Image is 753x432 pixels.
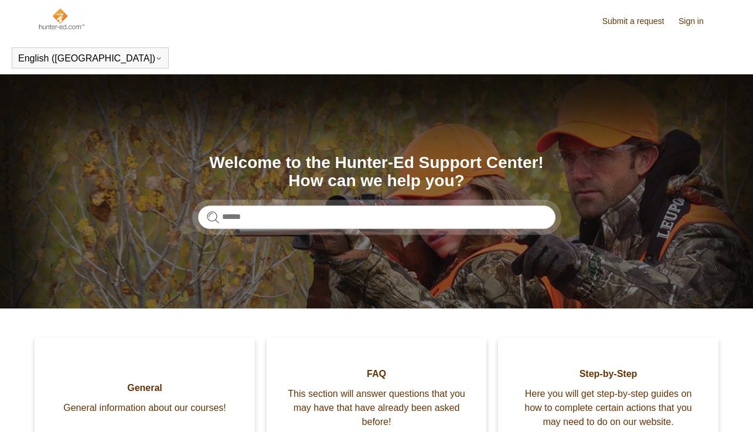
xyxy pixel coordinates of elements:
h1: Welcome to the Hunter-Ed Support Center! How can we help you? [198,154,556,190]
input: Search [198,205,556,229]
span: General information about our courses! [52,401,237,415]
a: Sign in [679,15,715,28]
span: FAQ [284,367,469,381]
img: Hunter-Ed Help Center home page [38,7,85,30]
button: English ([GEOGRAPHIC_DATA]) [18,53,162,64]
div: Chat Support [677,393,745,423]
span: This section will answer questions that you may have that have already been asked before! [284,387,469,429]
span: General [52,381,237,395]
span: Here you will get step-by-step guides on how to complete certain actions that you may need to do ... [516,387,701,429]
a: Submit a request [602,15,676,28]
span: Step-by-Step [516,367,701,381]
